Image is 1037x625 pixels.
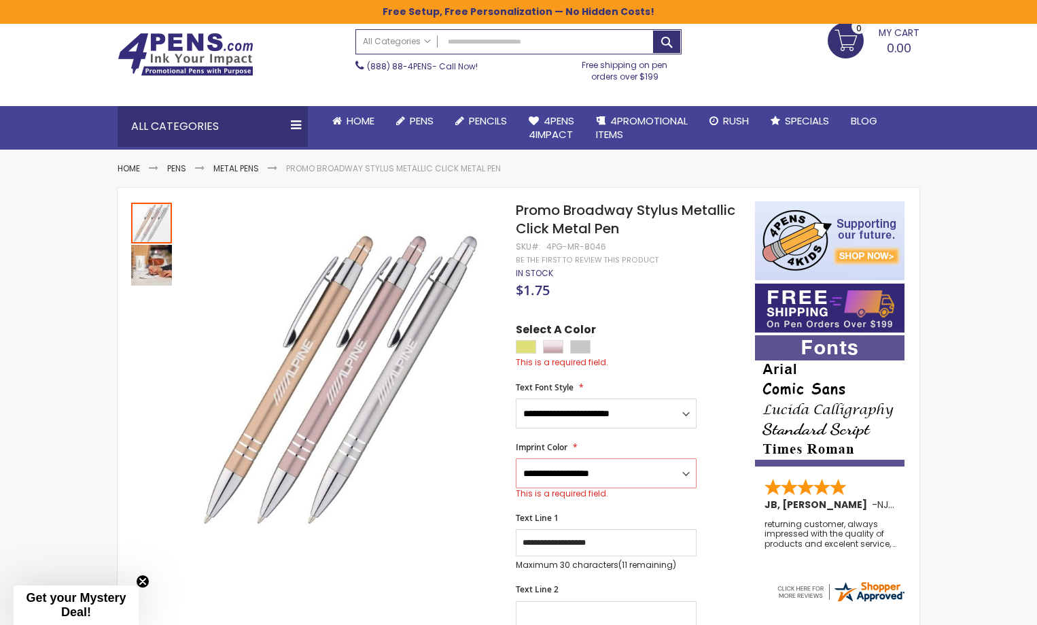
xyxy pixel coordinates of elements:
span: Get your Mystery Deal! [26,591,126,619]
div: This is a required field. [516,357,741,368]
a: Be the first to review this product [516,255,658,265]
a: (888) 88-4PENS [367,61,432,72]
span: Home [347,114,374,128]
a: Rush [699,106,760,136]
span: Text Line 2 [516,584,559,595]
span: Specials [785,114,829,128]
div: All Categories [118,106,308,147]
div: Gold [516,340,536,354]
div: Promo Broadway Stylus Metallic Click Metal Pen [131,243,172,286]
a: All Categories [356,30,438,52]
span: All Categories [363,36,431,47]
span: In stock [516,267,553,279]
a: Pens [385,106,444,136]
a: Specials [760,106,840,136]
img: Promo Broadway Stylus Metallic Click Metal Pen [187,221,497,532]
a: 4PROMOTIONALITEMS [585,106,699,150]
span: 4Pens 4impact [529,114,574,141]
div: returning customer, always impressed with the quality of products and excelent service, will retu... [764,520,896,549]
div: 4PG-MR-8046 [546,241,606,252]
div: Promo Broadway Stylus Metallic Click Metal Pen [131,201,173,243]
span: Pencils [469,114,507,128]
div: This is a required field. [516,488,697,499]
a: Home [118,163,140,174]
a: Blog [840,106,888,136]
p: Maximum 30 characters [516,560,697,571]
span: - Call Now! [367,61,478,72]
span: JB, [PERSON_NAME] [764,498,872,511]
a: Metal Pens [213,163,259,174]
span: Select A Color [516,322,596,341]
div: Silver [570,340,591,354]
img: 4pens.com widget logo [775,579,906,604]
a: 4pens.com certificate URL [775,595,906,607]
span: Pens [410,114,434,128]
div: Free shipping on pen orders over $199 [568,54,682,82]
a: Pencils [444,106,518,136]
img: 4pens 4 kids [755,201,904,280]
a: Pens [167,163,186,174]
span: Promo Broadway Stylus Metallic Click Metal Pen [516,201,735,238]
img: Promo Broadway Stylus Metallic Click Metal Pen [131,245,172,286]
div: Get your Mystery Deal!Close teaser [14,586,139,625]
img: Free shipping on orders over $199 [755,284,904,333]
a: 4Pens4impact [518,106,585,150]
span: NJ [877,498,894,511]
div: Rose Gold [543,340,563,354]
span: Text Font Style [516,382,574,393]
strong: SKU [516,241,541,252]
span: - , [872,498,990,511]
button: Close teaser [136,575,150,588]
li: Promo Broadway Stylus Metallic Click Metal Pen [286,163,501,174]
div: Availability [516,268,553,279]
img: 4Pens Custom Pens and Promotional Products [118,33,253,76]
span: $1.75 [516,281,550,299]
a: 0.00 0 [828,22,919,56]
span: Imprint Color [516,441,567,453]
span: (11 remaining) [618,559,676,571]
span: Text Line 1 [516,512,559,524]
span: Blog [851,114,877,128]
span: 4PROMOTIONAL ITEMS [596,114,688,141]
a: Home [321,106,385,136]
span: 0 [856,22,862,35]
span: 0.00 [887,39,911,56]
img: font-personalization-examples [755,335,904,467]
span: Rush [723,114,749,128]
